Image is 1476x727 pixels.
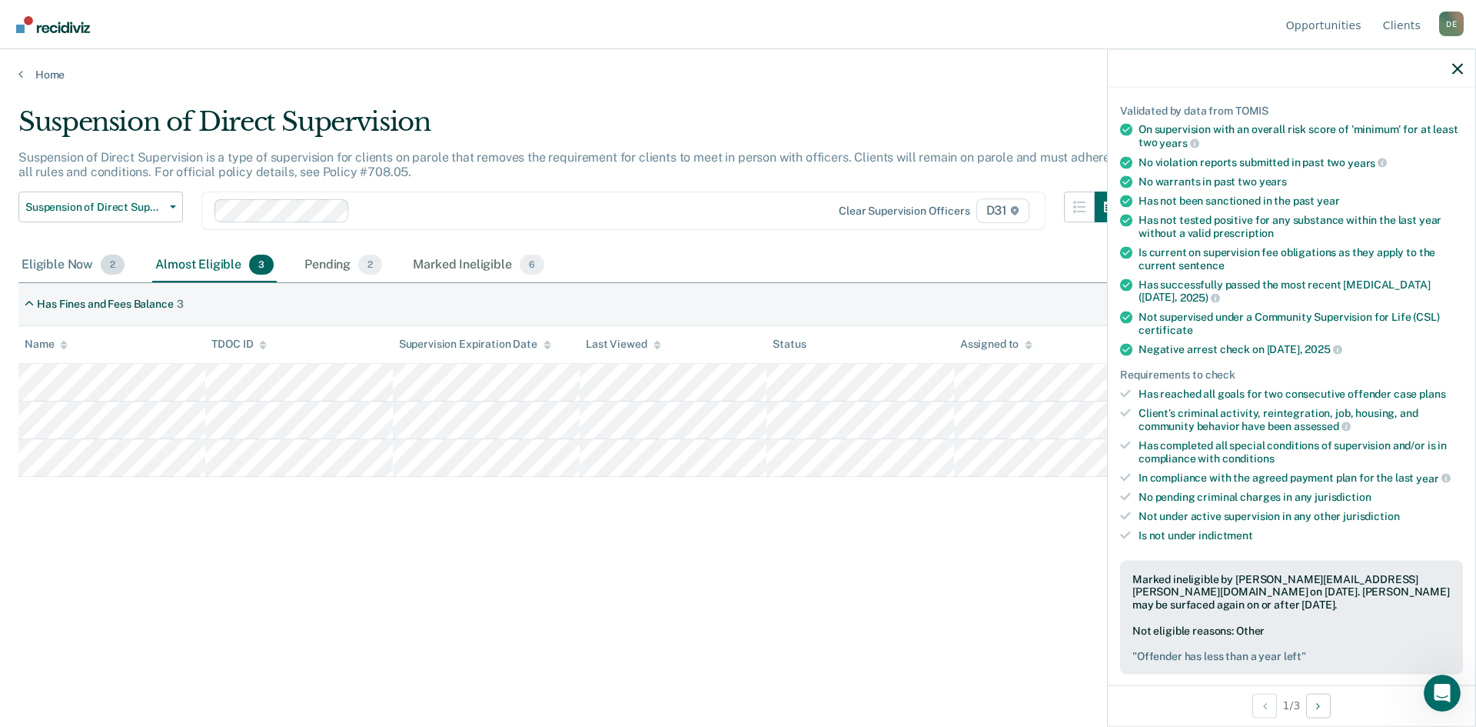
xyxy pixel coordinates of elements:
[1132,572,1451,611] div: Marked ineligible by [PERSON_NAME][EMAIL_ADDRESS][PERSON_NAME][DOMAIN_NAME] on [DATE]. [PERSON_NA...
[1139,155,1463,169] div: No violation reports submitted in past two
[18,248,128,282] div: Eligible Now
[1180,292,1220,304] span: 2025)
[1439,12,1464,36] div: D E
[1213,227,1274,239] span: prescription
[1252,693,1277,718] button: Previous Opportunity
[586,338,660,351] div: Last Viewed
[1439,12,1464,36] button: Profile dropdown button
[1139,439,1463,465] div: Has completed all special conditions of supervision and/or is in compliance with
[358,255,382,275] span: 2
[399,338,551,351] div: Supervision Expiration Date
[1348,156,1387,168] span: years
[1108,685,1475,725] div: 1 / 3
[520,255,544,275] span: 6
[18,150,1125,179] p: Suspension of Direct Supervision is a type of supervision for clients on parole that removes the ...
[16,16,90,33] img: Recidiviz
[249,255,274,275] span: 3
[1139,323,1192,335] span: certificate
[1139,529,1463,542] div: Is not under
[1198,529,1253,541] span: indictment
[25,201,164,214] span: Suspension of Direct Supervision
[1139,406,1463,432] div: Client’s criminal activity, reintegration, job, housing, and community behavior have been
[1139,342,1463,356] div: Negative arrest check on [DATE],
[1424,675,1461,712] iframe: Intercom live chat
[1419,387,1445,399] span: plans
[1139,245,1463,272] div: Is current on supervision fee obligations as they apply to the current
[1416,472,1450,484] span: year
[1120,104,1463,117] div: Validated by data from TOMIS
[1139,510,1463,523] div: Not under active supervision in any other
[1305,343,1341,355] span: 2025
[152,248,277,282] div: Almost Eligible
[301,248,385,282] div: Pending
[1132,624,1451,662] div: Not eligible reasons: Other
[1132,649,1451,662] pre: " Offender has less than a year left "
[1120,369,1463,382] div: Requirements to check
[211,338,267,351] div: TDOC ID
[1139,123,1463,149] div: On supervision with an overall risk score of 'minimum' for at least two
[976,198,1029,223] span: D31
[1139,471,1463,485] div: In compliance with the agreed payment plan for the last
[18,106,1125,150] div: Suspension of Direct Supervision
[410,248,547,282] div: Marked Ineligible
[101,255,125,275] span: 2
[1139,214,1463,240] div: Has not tested positive for any substance within the last year without a valid
[25,338,68,351] div: Name
[37,298,173,311] div: Has Fines and Fees Balance
[1139,278,1463,304] div: Has successfully passed the most recent [MEDICAL_DATA] ([DATE],
[1139,175,1463,188] div: No warrants in past two
[18,68,1458,82] a: Home
[960,338,1032,351] div: Assigned to
[1159,136,1198,148] span: years
[1139,310,1463,336] div: Not supervised under a Community Supervision for Life (CSL)
[1315,491,1371,503] span: jurisdiction
[1139,387,1463,400] div: Has reached all goals for two consecutive offender case
[773,338,806,351] div: Status
[1222,452,1275,464] span: conditions
[1306,693,1331,718] button: Next Opportunity
[177,298,184,311] div: 3
[1317,195,1339,207] span: year
[839,205,969,218] div: Clear supervision officers
[1343,510,1399,522] span: jurisdiction
[1294,420,1351,432] span: assessed
[1178,258,1225,271] span: sentence
[1139,491,1463,504] div: No pending criminal charges in any
[1139,195,1463,208] div: Has not been sanctioned in the past
[1259,175,1287,188] span: years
